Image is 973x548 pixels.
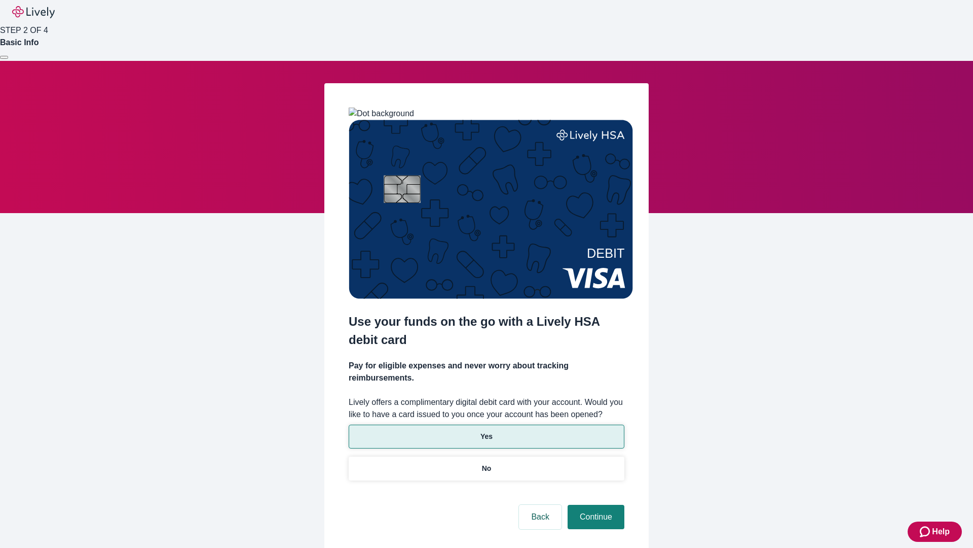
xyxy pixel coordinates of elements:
[482,463,492,474] p: No
[480,431,493,442] p: Yes
[568,505,624,529] button: Continue
[349,396,624,421] label: Lively offers a complimentary digital debit card with your account. Would you like to have a card...
[349,313,624,349] h2: Use your funds on the go with a Lively HSA debit card
[12,6,55,18] img: Lively
[349,120,633,299] img: Debit card
[349,360,624,384] h4: Pay for eligible expenses and never worry about tracking reimbursements.
[908,522,962,542] button: Zendesk support iconHelp
[349,457,624,481] button: No
[349,425,624,449] button: Yes
[349,108,414,120] img: Dot background
[932,526,950,538] span: Help
[920,526,932,538] svg: Zendesk support icon
[519,505,562,529] button: Back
